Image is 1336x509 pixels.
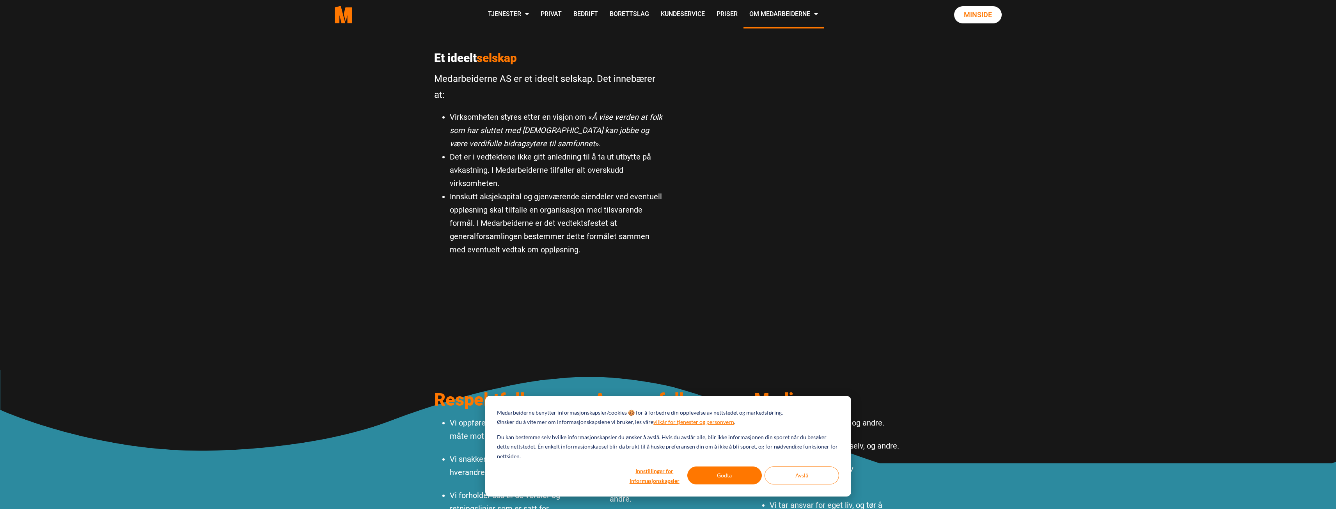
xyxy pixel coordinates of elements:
[535,1,568,28] a: Privat
[711,1,743,28] a: Priser
[450,112,662,148] em: Å vise verden at folk som har sluttet med [DEMOGRAPHIC_DATA] kan jobbe og være verdifulle bidrags...
[450,150,662,190] li: Det er i vedtektene ikke gitt anledning til å ta ut utbytte på avkastning. I Medarbeiderne tilfal...
[477,51,517,65] span: selskap
[568,1,604,28] a: Bedrift
[655,1,711,28] a: Kundeservice
[653,417,734,427] a: vilkår for tjenester og personvern
[450,190,662,256] li: Innskutt aksjekapital og gjenværende eiendeler ved eventuell oppløsning skal tilfalle en organisa...
[434,389,525,410] span: Respektfull
[482,1,535,28] a: Tjenester
[497,417,735,427] p: Ønsker du å vite mer om informasjonskapslene vi bruker, les våre .
[450,110,662,150] li: Virksomheten styres etter en visjon om « ».
[434,51,662,65] p: Et ideelt
[450,416,582,443] p: Vi oppfører oss alltid på en hyggelig måte mot kunder og kolleger.
[743,1,824,28] a: Om Medarbeiderne
[497,433,839,461] p: Du kan bestemme selv hvilke informasjonskapsler du ønsker å avslå. Hvis du avslår alle, blir ikke...
[604,1,655,28] a: Borettslag
[434,71,662,103] p: Medarbeiderne AS er et ideelt selskap. Det innebærer at:
[450,452,582,479] p: Vi snakker med hverandre, ikke om hverandre.
[594,389,684,410] span: Ansvarsfull
[485,396,851,497] div: Cookie banner
[754,389,804,410] span: Modig
[954,6,1002,23] a: Minside
[625,466,685,484] button: Innstillinger for informasjonskapsler
[765,466,839,484] button: Avslå
[497,408,783,418] p: Medarbeiderne benytter informasjonskapsler/cookies 🍪 for å forbedre din opplevelse av nettstedet ...
[687,466,762,484] button: Godta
